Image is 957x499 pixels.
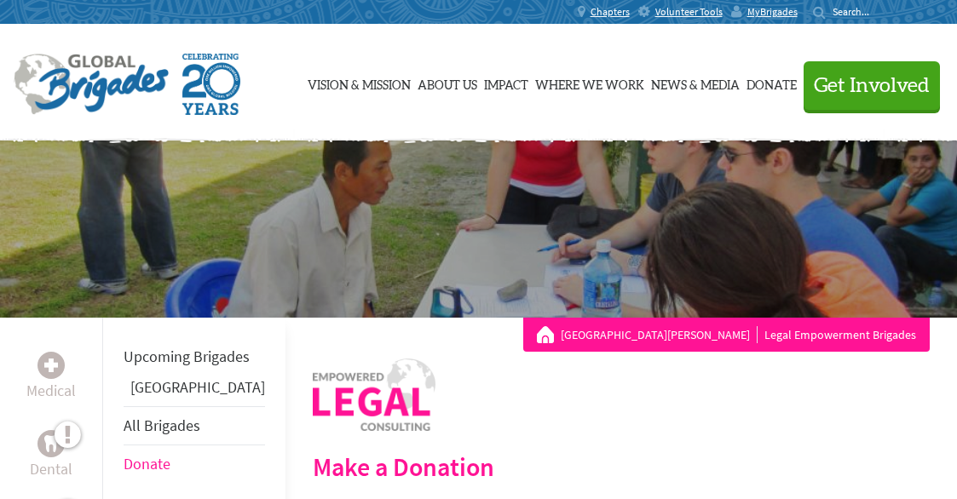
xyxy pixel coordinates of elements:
a: DentalDental [30,430,72,481]
img: Global Brigades Celebrating 20 Years [182,54,240,115]
li: Upcoming Brigades [124,338,265,376]
img: logo-human-rights.png [313,358,435,431]
div: Dental [37,430,65,457]
a: Vision & Mission [308,40,411,125]
a: About Us [418,40,477,125]
img: Medical [44,358,58,372]
a: News & Media [651,40,740,125]
a: All Brigades [124,416,200,435]
p: Medical [26,379,76,403]
div: Medical [37,352,65,379]
a: [GEOGRAPHIC_DATA][PERSON_NAME] [561,326,758,343]
a: Impact [484,40,528,125]
li: All Brigades [124,406,265,445]
a: Donate [747,40,797,125]
li: Donate [124,445,265,483]
a: Upcoming Brigades [124,347,250,366]
a: Where We Work [535,40,644,125]
span: Get Involved [814,76,930,96]
span: Chapters [591,5,630,19]
h2: Make a Donation [313,451,930,482]
img: Global Brigades Logo [14,54,169,115]
p: Dental [30,457,72,481]
span: MyBrigades [747,5,798,19]
a: MedicalMedical [26,352,76,403]
input: Search... [833,5,881,18]
span: Volunteer Tools [655,5,723,19]
a: Donate [124,454,170,473]
a: [GEOGRAPHIC_DATA] [130,377,265,397]
li: Greece [124,376,265,406]
button: Get Involved [804,61,940,110]
img: Dental [44,435,58,451]
div: Legal Empowerment Brigades [537,326,916,343]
